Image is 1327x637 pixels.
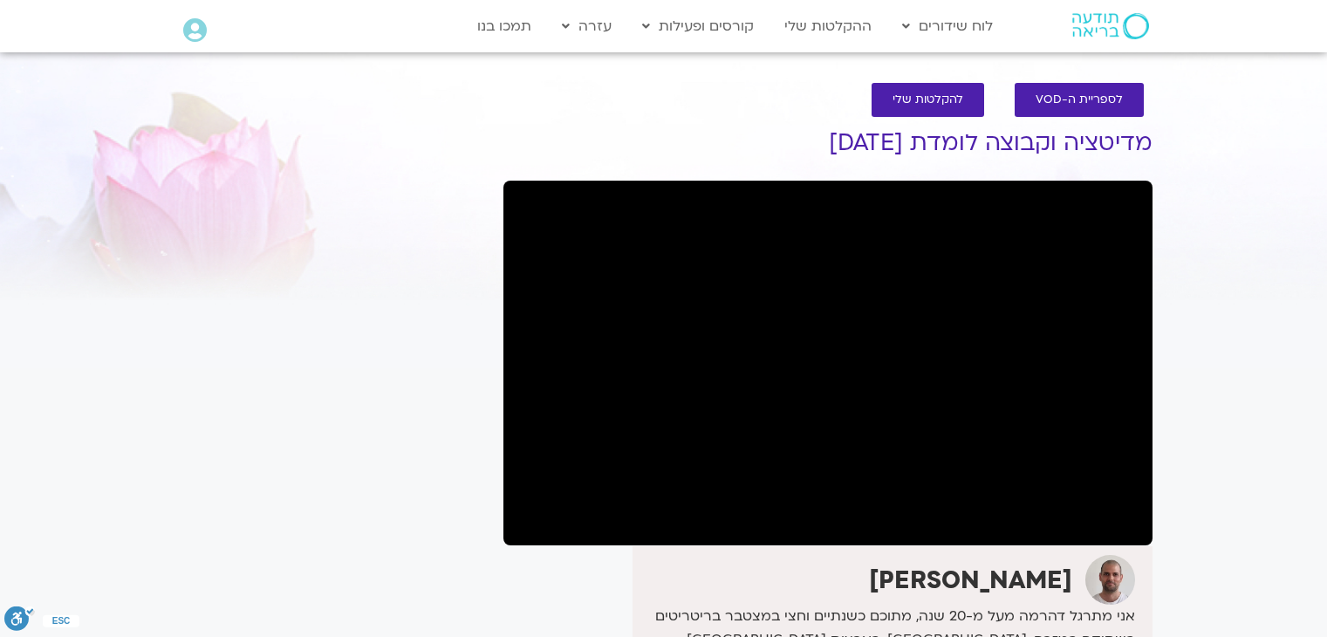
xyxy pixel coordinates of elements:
[872,83,984,117] a: להקלטות שלי
[553,10,620,43] a: עזרה
[893,93,963,106] span: להקלטות שלי
[893,10,1002,43] a: לוח שידורים
[776,10,880,43] a: ההקלטות שלי
[503,130,1153,156] h1: מדיטציה וקבוצה לומדת [DATE]
[869,564,1072,597] strong: [PERSON_NAME]
[1072,13,1149,39] img: תודעה בריאה
[1085,555,1135,605] img: דקל קנטי
[1036,93,1123,106] span: לספריית ה-VOD
[633,10,763,43] a: קורסים ופעילות
[1015,83,1144,117] a: לספריית ה-VOD
[469,10,540,43] a: תמכו בנו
